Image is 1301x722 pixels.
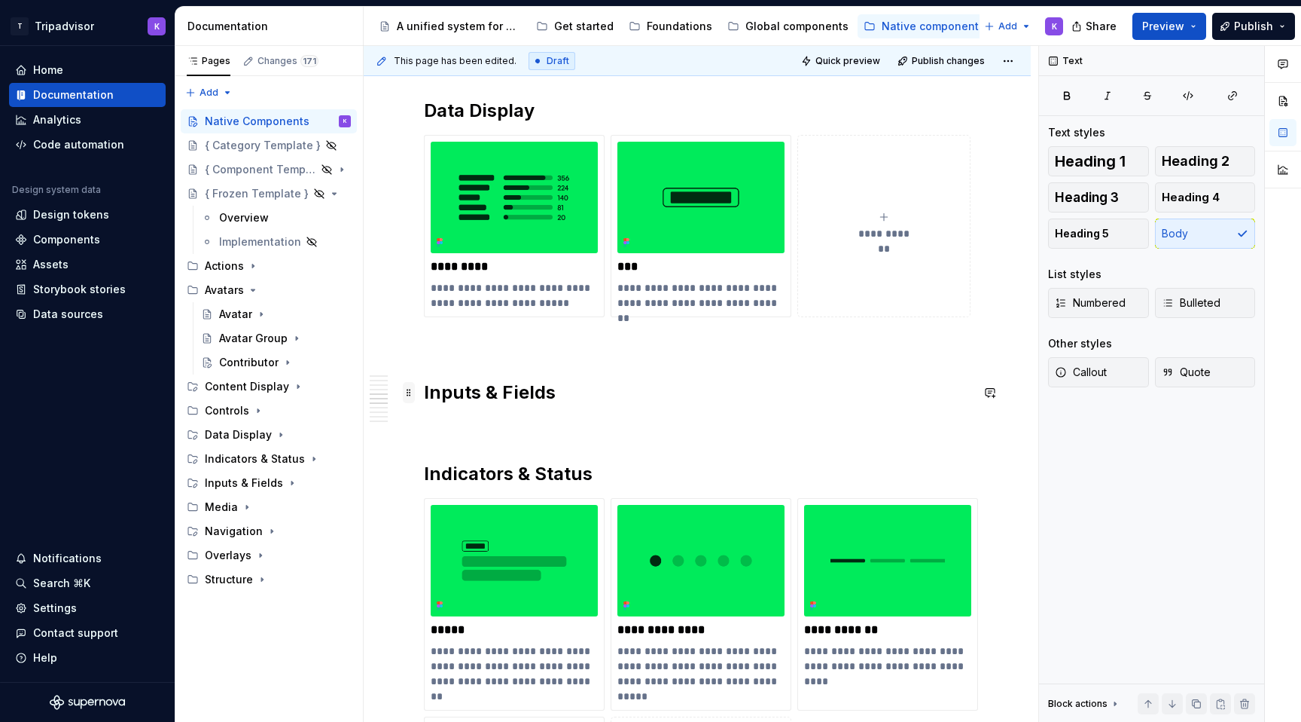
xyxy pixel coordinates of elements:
a: { Component Template } [181,158,357,182]
div: Media [205,500,238,515]
img: 02efbfa6-d7c7-4654-b104-93205ef860ee.png [804,505,971,616]
button: Bulleted [1155,288,1256,318]
a: Global components [721,14,855,38]
button: Heading 5 [1048,219,1149,249]
button: Callout [1048,357,1149,387]
button: Contact support [9,621,166,645]
a: Contributor [195,350,357,375]
a: { Frozen Template } [181,182,357,206]
div: Storybook stories [33,282,126,297]
div: Block actions [1048,698,1108,710]
button: Add [181,82,237,103]
div: Pages [187,55,230,67]
a: Avatar Group [195,326,357,350]
div: Home [33,63,63,78]
div: Actions [205,259,244,274]
a: Native components [858,14,991,38]
a: A unified system for every journey. [373,14,527,38]
div: { Component Template } [205,162,316,177]
div: Documentation [33,87,114,102]
div: Assets [33,257,69,272]
div: Data sources [33,307,103,322]
a: Get started [530,14,620,38]
div: K [343,114,347,129]
span: 171 [300,55,318,67]
div: Overlays [205,548,251,563]
div: Indicators & Status [181,447,357,471]
div: Content Display [205,379,289,394]
div: Design tokens [33,207,109,222]
a: Analytics [9,108,166,132]
h2: Indicators & Status [424,462,970,486]
a: Code automation [9,133,166,157]
div: Indicators & Status [205,451,305,467]
button: Publish changes [893,50,992,72]
div: Get started [554,19,614,34]
span: Bulleted [1162,295,1220,311]
div: Avatars [205,283,244,298]
img: cce3f822-ec11-49dd-9fea-c5c90f7cc167.png [431,142,598,253]
svg: Supernova Logo [50,695,125,710]
h2: Inputs & Fields [424,381,970,405]
div: Contributor [219,355,279,370]
button: Notifications [9,546,166,571]
div: Avatar [219,307,252,322]
button: Share [1064,13,1126,40]
a: Foundations [623,14,718,38]
div: Notifications [33,551,102,566]
span: Quick preview [815,55,880,67]
span: Share [1086,19,1117,34]
div: Block actions [1048,693,1121,714]
img: 3237295e-62eb-44db-90cb-7517b914ee60.png [617,505,785,616]
div: Actions [181,254,357,278]
span: Heading 2 [1162,154,1229,169]
a: Storybook stories [9,277,166,301]
div: Structure [181,568,357,592]
button: Publish [1212,13,1295,40]
div: Tripadvisor [35,19,94,34]
div: Help [33,650,57,665]
div: Text styles [1048,125,1105,140]
a: Settings [9,596,166,620]
div: T [11,17,29,35]
div: Contact support [33,626,118,641]
div: Other styles [1048,336,1112,351]
div: Data Display [181,423,357,447]
div: Data Display [205,427,272,442]
div: Avatars [181,278,357,302]
div: K [1052,20,1057,32]
span: Heading 5 [1055,226,1109,241]
a: Avatar [195,302,357,326]
a: Implementation [195,230,357,254]
a: { Category Template } [181,133,357,158]
span: Publish changes [912,55,985,67]
button: Quick preview [797,50,887,72]
div: Navigation [181,519,357,543]
button: Preview [1132,13,1206,40]
button: Heading 1 [1048,146,1149,176]
img: 708c394f-a477-4ca0-b781-5808f7c5172d.png [431,505,598,616]
button: TTripadvisorK [3,10,172,42]
a: Data sources [9,302,166,326]
h2: Data Display [424,99,970,123]
span: Heading 4 [1162,190,1220,205]
div: Search ⌘K [33,576,90,591]
div: { Category Template } [205,138,321,153]
a: Design tokens [9,203,166,227]
button: Add [980,16,1036,37]
div: Controls [181,399,357,423]
div: Global components [745,19,849,34]
button: Search ⌘K [9,571,166,595]
div: A unified system for every journey. [397,19,521,34]
span: Heading 3 [1055,190,1119,205]
div: Content Display [181,375,357,399]
div: Structure [205,572,253,587]
div: Settings [33,601,77,616]
span: Add [998,20,1017,32]
a: Overview [195,206,357,230]
div: Controls [205,403,249,418]
div: Changes [257,55,318,67]
a: Assets [9,252,166,277]
div: { Frozen Template } [205,186,309,201]
div: Overview [219,210,269,225]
